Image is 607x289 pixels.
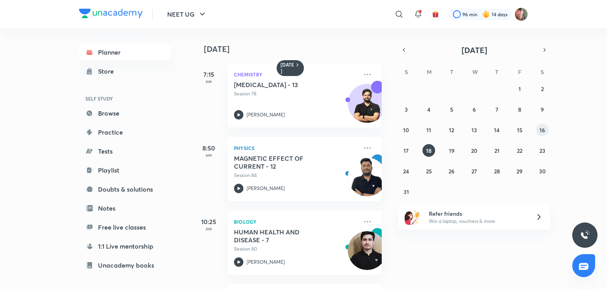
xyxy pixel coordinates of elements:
abbr: August 29, 2025 [517,167,522,175]
button: August 13, 2025 [468,124,481,136]
button: August 7, 2025 [490,103,503,116]
abbr: August 24, 2025 [403,167,409,175]
abbr: Tuesday [450,68,453,76]
abbr: August 15, 2025 [517,126,522,134]
button: avatar [429,8,442,21]
button: August 25, 2025 [422,165,435,177]
abbr: Sunday [405,68,408,76]
p: Biology [234,217,358,226]
span: [DATE] [462,45,487,55]
abbr: August 12, 2025 [449,126,454,134]
abbr: August 20, 2025 [471,147,477,154]
h5: HYDROCARBONS - 13 [234,81,332,89]
abbr: August 25, 2025 [426,167,432,175]
abbr: Monday [427,68,432,76]
abbr: August 21, 2025 [494,147,500,154]
abbr: Thursday [495,68,498,76]
h6: SELF STUDY [79,92,171,105]
abbr: August 7, 2025 [496,106,498,113]
button: August 26, 2025 [445,165,458,177]
a: Free live classes [79,219,171,235]
button: August 12, 2025 [445,124,458,136]
button: August 17, 2025 [400,144,413,157]
p: AM [193,153,224,158]
p: Session 80 [234,245,358,253]
abbr: August 10, 2025 [403,126,409,134]
button: August 11, 2025 [422,124,435,136]
button: August 2, 2025 [536,82,549,95]
button: August 15, 2025 [513,124,526,136]
p: Session 84 [234,172,358,179]
button: August 3, 2025 [400,103,413,116]
abbr: August 19, 2025 [449,147,454,154]
h4: [DATE] [204,44,390,54]
p: Physics [234,143,358,153]
button: August 1, 2025 [513,82,526,95]
a: Tests [79,143,171,159]
button: August 21, 2025 [490,144,503,157]
abbr: August 11, 2025 [426,126,431,134]
p: AM [193,226,224,231]
abbr: August 9, 2025 [541,106,544,113]
p: [PERSON_NAME] [247,259,285,266]
abbr: Friday [518,68,521,76]
button: August 23, 2025 [536,144,549,157]
abbr: August 1, 2025 [518,85,521,93]
a: Store [79,63,171,79]
a: Planner [79,44,171,60]
abbr: August 31, 2025 [403,188,409,196]
h5: MAGNETIC EFFECT OF CURRENT - 12 [234,154,332,170]
button: [DATE] [409,44,539,55]
button: August 14, 2025 [490,124,503,136]
img: avatar [432,11,439,18]
abbr: August 2, 2025 [541,85,544,93]
p: Win a laptop, vouchers & more [429,218,526,225]
p: Chemistry [234,70,358,79]
img: ttu [580,230,590,240]
button: August 5, 2025 [445,103,458,116]
abbr: August 18, 2025 [426,147,432,154]
abbr: August 5, 2025 [450,106,453,113]
abbr: August 6, 2025 [473,106,476,113]
button: August 4, 2025 [422,103,435,116]
button: August 27, 2025 [468,165,481,177]
button: August 19, 2025 [445,144,458,157]
abbr: August 30, 2025 [539,167,546,175]
abbr: Saturday [541,68,544,76]
p: Session 78 [234,90,358,97]
a: Playlist [79,162,171,178]
abbr: August 4, 2025 [427,106,430,113]
abbr: August 27, 2025 [471,167,477,175]
h5: 8:50 [193,143,224,153]
abbr: August 13, 2025 [471,126,477,134]
img: Avatar [348,88,386,126]
button: August 28, 2025 [490,165,503,177]
abbr: August 14, 2025 [494,126,500,134]
button: August 9, 2025 [536,103,549,116]
abbr: August 23, 2025 [539,147,545,154]
button: August 20, 2025 [468,144,481,157]
p: AM [193,79,224,84]
abbr: August 28, 2025 [494,167,500,175]
a: Company Logo [79,9,143,20]
button: August 18, 2025 [422,144,435,157]
h5: 10:25 [193,217,224,226]
a: Practice [79,124,171,140]
button: August 10, 2025 [400,124,413,136]
p: [PERSON_NAME] [247,185,285,192]
img: referral [405,209,420,225]
a: Doubts & solutions [79,181,171,197]
abbr: Wednesday [472,68,478,76]
div: Store [98,67,119,76]
h6: Refer friends [429,209,526,218]
abbr: August 22, 2025 [517,147,522,154]
button: NEET UG [162,6,212,22]
abbr: August 16, 2025 [539,126,545,134]
button: August 22, 2025 [513,144,526,157]
button: August 31, 2025 [400,185,413,198]
abbr: August 17, 2025 [403,147,409,154]
a: Notes [79,200,171,216]
button: August 24, 2025 [400,165,413,177]
img: Ravii [515,8,528,21]
a: 1:1 Live mentorship [79,238,171,254]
